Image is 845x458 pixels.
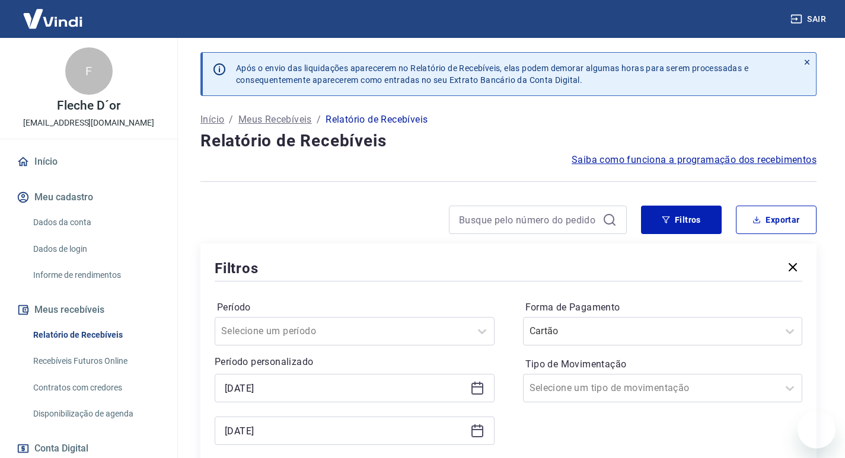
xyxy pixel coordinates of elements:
a: Dados da conta [28,210,163,235]
iframe: Botão para iniciar a janela de mensagens, 1 mensagem não lida [798,411,836,449]
input: Data final [225,422,465,440]
a: Início [14,149,163,175]
a: Dados de login [28,237,163,261]
a: Início [200,113,224,127]
button: Meu cadastro [14,184,163,210]
h5: Filtros [215,259,259,278]
p: Relatório de Recebíveis [326,113,428,127]
label: Forma de Pagamento [525,300,801,315]
div: F [65,47,113,95]
button: Exportar [736,206,817,234]
iframe: Número de mensagens não lidas [814,408,838,420]
p: Período personalizado [215,355,495,369]
p: Após o envio das liquidações aparecerem no Relatório de Recebíveis, elas podem demorar algumas ho... [236,62,748,86]
input: Data inicial [225,379,465,397]
label: Período [217,300,492,315]
a: Recebíveis Futuros Online [28,349,163,373]
input: Busque pelo número do pedido [459,211,598,229]
a: Disponibilização de agenda [28,402,163,426]
button: Filtros [641,206,722,234]
a: Relatório de Recebíveis [28,323,163,347]
a: Contratos com credores [28,376,163,400]
p: / [317,113,321,127]
h4: Relatório de Recebíveis [200,129,817,153]
p: Fleche D´or [57,100,120,112]
p: [EMAIL_ADDRESS][DOMAIN_NAME] [23,117,154,129]
a: Meus Recebíveis [238,113,312,127]
a: Informe de rendimentos [28,263,163,287]
button: Meus recebíveis [14,297,163,323]
img: Vindi [14,1,91,37]
a: Saiba como funciona a programação dos recebimentos [572,153,817,167]
p: / [229,113,233,127]
button: Sair [788,8,831,30]
label: Tipo de Movimentação [525,357,801,371]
